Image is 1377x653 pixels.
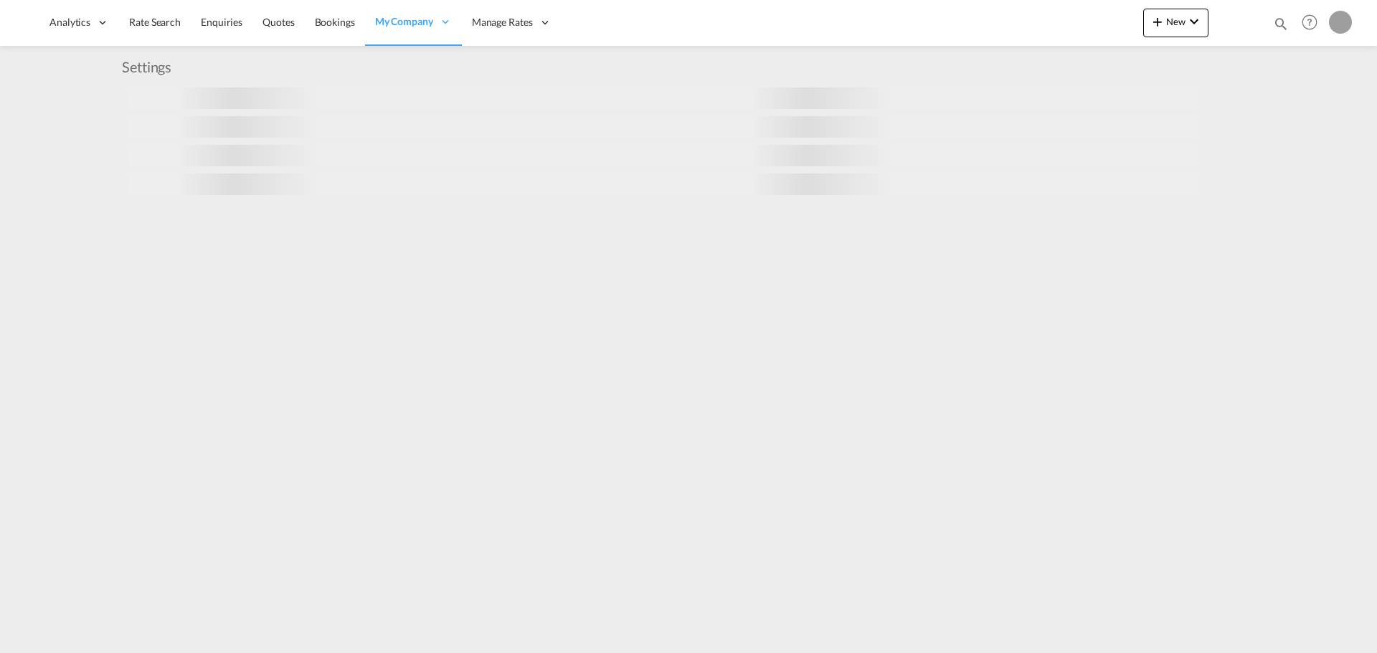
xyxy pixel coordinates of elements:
[122,57,179,77] div: Settings
[1149,13,1166,30] md-icon: icon-plus 400-fg
[1297,10,1329,36] div: Help
[49,15,90,29] span: Analytics
[1273,16,1289,32] md-icon: icon-magnify
[1186,13,1203,30] md-icon: icon-chevron-down
[1297,10,1322,34] span: Help
[472,15,533,29] span: Manage Rates
[129,16,181,28] span: Rate Search
[201,16,242,28] span: Enquiries
[375,14,433,29] span: My Company
[1149,16,1203,27] span: New
[1273,16,1289,37] div: icon-magnify
[315,16,355,28] span: Bookings
[262,16,294,28] span: Quotes
[1143,9,1208,37] button: icon-plus 400-fgNewicon-chevron-down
